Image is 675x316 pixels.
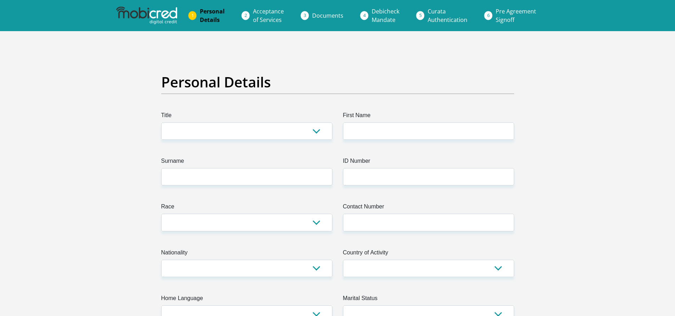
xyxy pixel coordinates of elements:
label: Surname [161,157,332,168]
a: Documents [306,8,349,23]
span: Debicheck Mandate [372,7,399,24]
label: Country of Activity [343,248,514,260]
label: Marital Status [343,294,514,305]
input: First Name [343,122,514,140]
label: Nationality [161,248,332,260]
a: Pre AgreementSignoff [490,4,542,27]
a: Acceptanceof Services [247,4,289,27]
input: Contact Number [343,214,514,231]
span: Personal Details [200,7,225,24]
input: ID Number [343,168,514,185]
label: Title [161,111,332,122]
span: Acceptance of Services [253,7,284,24]
img: mobicred logo [116,7,177,24]
label: Race [161,202,332,214]
label: Home Language [161,294,332,305]
span: Pre Agreement Signoff [496,7,536,24]
a: CurataAuthentication [422,4,473,27]
span: Documents [312,12,343,19]
a: PersonalDetails [194,4,230,27]
h2: Personal Details [161,74,514,91]
label: First Name [343,111,514,122]
label: Contact Number [343,202,514,214]
span: Curata Authentication [428,7,467,24]
label: ID Number [343,157,514,168]
a: DebicheckMandate [366,4,405,27]
input: Surname [161,168,332,185]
